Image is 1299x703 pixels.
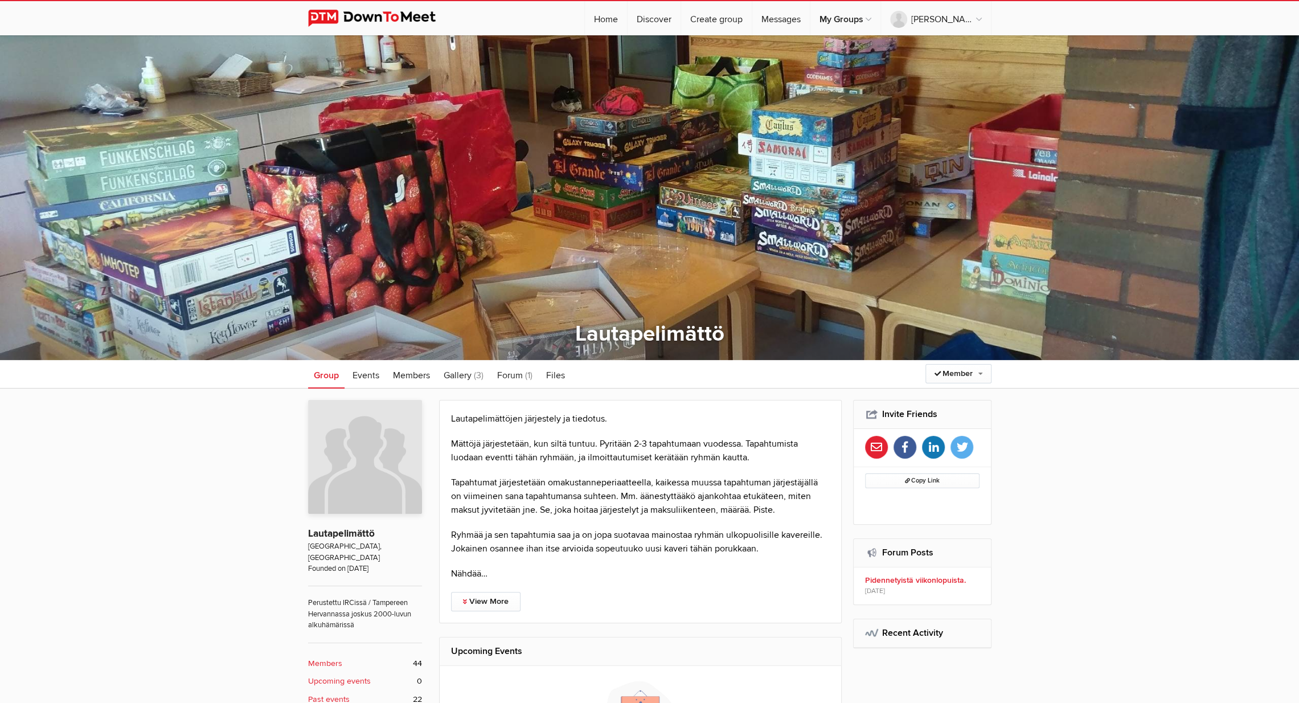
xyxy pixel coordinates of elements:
[308,586,422,631] span: Perustettu IRCissä / Tampereen Hervannassa joskus 2000-luvun alkuhämärissä
[905,477,940,484] span: Copy Link
[387,360,436,389] a: Members
[865,619,980,647] h2: Recent Activity
[314,370,339,381] span: Group
[308,360,345,389] a: Group
[525,370,532,381] span: (1)
[628,1,681,35] a: Discover
[353,370,379,381] span: Events
[881,1,991,35] a: [PERSON_NAME]
[474,370,483,381] span: (3)
[497,370,523,381] span: Forum
[540,360,571,389] a: Files
[308,657,422,670] a: Members 44
[546,370,565,381] span: Files
[451,412,830,426] p: Lautapelimättöjen järjestely ja tiedotus.
[308,675,422,688] a: Upcoming events 0
[308,563,422,574] span: Founded on [DATE]
[585,1,627,35] a: Home
[491,360,538,389] a: Forum (1)
[444,370,472,381] span: Gallery
[347,360,385,389] a: Events
[865,400,980,428] h2: Invite Friends
[451,567,830,581] p: Nähdää…
[308,657,342,670] b: Members
[308,541,422,563] span: [GEOGRAPHIC_DATA], [GEOGRAPHIC_DATA]
[865,473,980,488] button: Copy Link
[451,476,830,517] p: Tapahtumat järjestetään omakustanneperiaatteella, kaikessa muussa tapahtuman järjestäjällä on vii...
[451,592,521,611] a: View More
[810,1,880,35] a: My Groups
[438,360,489,389] a: Gallery (3)
[681,1,752,35] a: Create group
[308,10,453,27] img: DownToMeet
[882,547,933,558] a: Forum Posts
[752,1,810,35] a: Messages
[308,400,422,514] img: Lautapelimättö
[865,586,885,596] span: [DATE]
[393,370,430,381] span: Members
[854,567,991,604] a: Pidennetyistä viikonlopuista. [DATE]
[413,657,422,670] span: 44
[451,637,830,665] h2: Upcoming Events
[451,437,830,464] p: Mättöjä järjestetään, kun siltä tuntuu. Pyritään 2-3 tapahtumaan vuodessa. Tapahtumista luodaan e...
[865,575,983,586] b: Pidennetyistä viikonlopuista.
[451,528,830,555] p: Ryhmää ja sen tapahtumia saa ja on jopa suotavaa mainostaa ryhmän ulkopuolisille kavereille. Joka...
[925,364,991,383] a: Member
[417,675,422,688] span: 0
[308,675,371,688] b: Upcoming events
